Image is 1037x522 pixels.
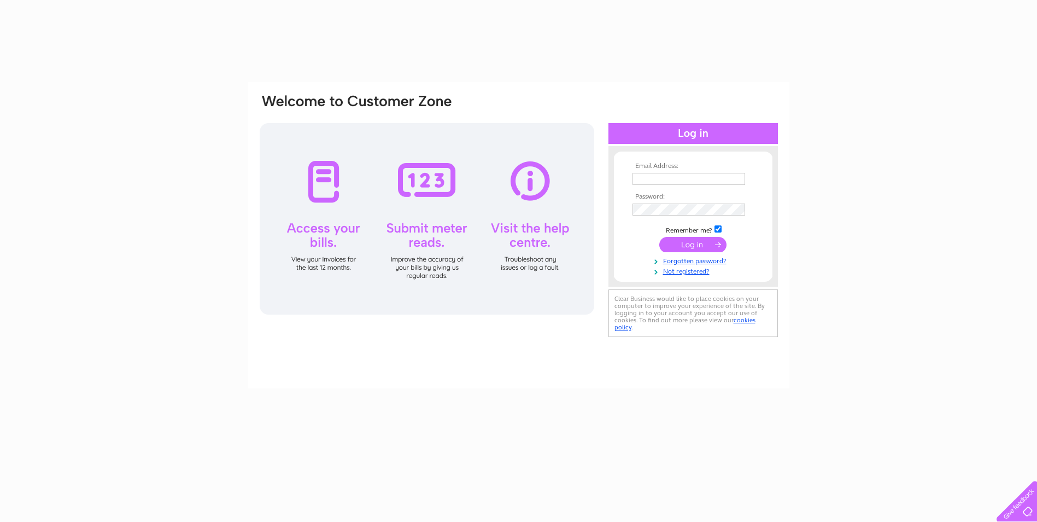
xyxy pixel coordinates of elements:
[659,237,727,252] input: Submit
[632,255,757,265] a: Forgotten password?
[630,224,757,235] td: Remember me?
[614,316,755,331] a: cookies policy
[630,193,757,201] th: Password:
[608,289,778,337] div: Clear Business would like to place cookies on your computer to improve your experience of the sit...
[630,163,757,170] th: Email Address:
[632,265,757,276] a: Not registered?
